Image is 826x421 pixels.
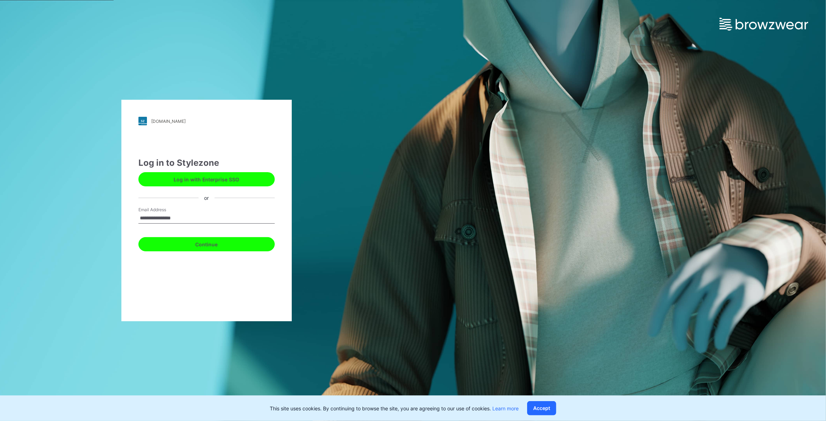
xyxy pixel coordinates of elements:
div: or [198,194,214,202]
p: This site uses cookies. By continuing to browse the site, you are agreeing to our use of cookies. [270,405,519,412]
button: Continue [138,237,275,251]
button: Accept [527,401,556,415]
a: [DOMAIN_NAME] [138,117,275,125]
label: Email Address [138,207,188,213]
div: [DOMAIN_NAME] [151,119,186,124]
a: Learn more [492,405,519,411]
img: stylezone-logo.562084cfcfab977791bfbf7441f1a819.svg [138,117,147,125]
button: Log in with Enterprise SSO [138,172,275,186]
div: Log in to Stylezone [138,157,275,169]
img: browzwear-logo.e42bd6dac1945053ebaf764b6aa21510.svg [720,18,808,31]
